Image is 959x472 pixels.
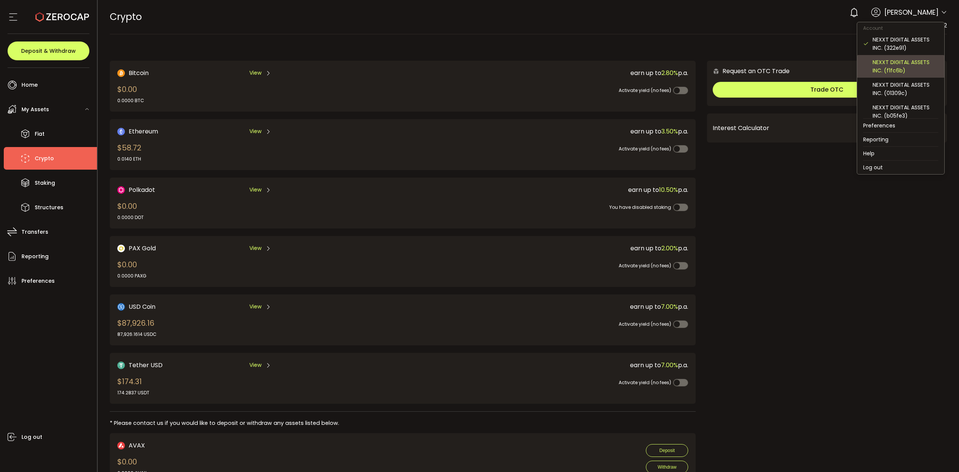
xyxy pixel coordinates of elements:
[35,202,63,213] span: Structures
[857,25,889,31] span: Account
[857,161,944,174] li: Log out
[117,97,144,104] div: 0.0000 BTC
[389,185,689,195] div: earn up to p.a.
[117,214,144,221] div: 0.0000 DOT
[707,66,790,76] div: Request an OTC Trade
[249,69,261,77] span: View
[22,227,48,238] span: Transfers
[389,68,689,78] div: earn up to p.a.
[389,360,689,370] div: earn up to p.a.
[619,146,671,152] span: Activate yield (no fees)
[810,85,844,94] span: Trade OTC
[658,464,676,470] span: Withdraw
[857,147,944,160] li: Help
[129,441,145,450] span: AVAX
[8,41,89,60] button: Deposit & Withdraw
[659,185,678,194] span: 10.50%
[129,244,156,253] span: PAX Gold
[619,379,671,386] span: Activate yield (no fees)
[249,303,261,311] span: View
[873,58,938,75] div: NEXXT DIGITAL ASSETS INC. (f1fc6b)
[389,302,689,311] div: earn up to p.a.
[35,153,54,164] span: Crypto
[713,119,941,137] div: Interest Calculator
[22,432,42,443] span: Log out
[117,259,146,279] div: $0.00
[857,133,944,146] li: Reporting
[117,69,125,77] img: Bitcoin
[389,244,689,253] div: earn up to p.a.
[249,186,261,194] span: View
[117,389,149,396] div: 174.2837 USDT
[661,127,678,136] span: 3.50%
[661,302,678,311] span: 7.00%
[117,303,125,311] img: USD Coin
[661,69,678,77] span: 2.80%
[129,302,155,311] span: USD Coin
[117,442,125,449] img: avax_portfolio.png
[117,362,125,369] img: Tether USD
[619,262,671,269] span: Activate yield (no fees)
[117,273,146,279] div: 0.0000 PAXG
[659,448,675,453] span: Deposit
[661,361,678,369] span: 7.00%
[249,127,261,135] span: View
[21,48,76,54] span: Deposit & Withdraw
[929,21,947,30] span: NDA 2
[22,276,55,287] span: Preferences
[873,81,938,97] div: NEXXT DIGITAL ASSETS INC. (01309c)
[857,119,944,132] li: Preferences
[873,103,938,120] div: NEXXT DIGITAL ASSETS INC. (b05fe3)
[609,204,671,210] span: You have disabled staking
[713,82,941,98] button: Trade OTC
[619,87,671,93] span: Activate yield (no fees)
[117,331,157,338] div: 87,926.1614 USDC
[117,201,144,221] div: $0.00
[117,245,125,252] img: PAX Gold
[22,80,38,90] span: Home
[117,376,149,396] div: $174.31
[884,7,939,17] span: [PERSON_NAME]
[249,361,261,369] span: View
[129,360,163,370] span: Tether USD
[22,251,49,262] span: Reporting
[35,178,55,188] span: Staking
[35,129,45,139] span: Fiat
[110,419,696,427] div: * Please contact us if you would like to deposit or withdraw any assets listed below.
[117,186,125,194] img: DOT
[249,244,261,252] span: View
[117,128,125,135] img: Ethereum
[117,84,144,104] div: $0.00
[619,321,671,327] span: Activate yield (no fees)
[921,436,959,472] iframe: Chat Widget
[22,104,49,115] span: My Assets
[873,35,938,52] div: NEXXT DIGITAL ASSETS INC. (322e91)
[110,10,142,23] span: Crypto
[117,317,157,338] div: $87,926.16
[661,244,678,253] span: 2.00%
[389,127,689,136] div: earn up to p.a.
[129,185,155,195] span: Polkadot
[129,127,158,136] span: Ethereum
[646,444,688,457] button: Deposit
[117,142,141,162] div: $58.72
[129,68,149,78] span: Bitcoin
[713,68,719,75] img: 6nGpN7MZ9FLuBP83NiajKbTRY4UzlzQtBKtCrLLspmCkSvCZHBKvY3NxgQaT5JnOQREvtQ257bXeeSTueZfAPizblJ+Fe8JwA...
[117,156,141,162] div: 0.0140 ETH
